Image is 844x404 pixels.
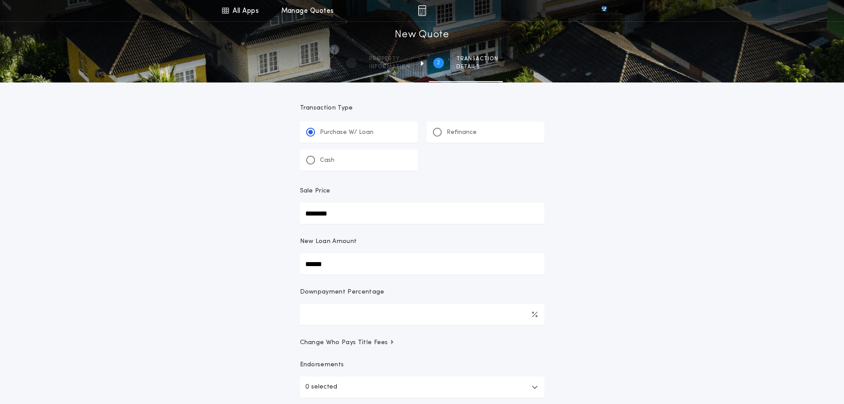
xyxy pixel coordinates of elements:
p: Cash [320,156,334,165]
span: Property [369,55,410,63]
img: vs-icon [585,6,622,15]
h1: New Quote [395,28,449,42]
p: Downpayment Percentage [300,288,385,297]
button: Change Who Pays Title Fees [300,338,545,347]
input: Sale Price [300,203,545,224]
button: 0 selected [300,377,545,398]
span: information [369,63,410,71]
p: Transaction Type [300,104,545,113]
span: Transaction [456,55,498,63]
p: New Loan Amount [300,237,357,246]
input: Downpayment Percentage [300,304,545,325]
p: Sale Price [300,187,331,196]
p: Endorsements [300,361,545,369]
p: 0 selected [305,382,337,392]
span: Change Who Pays Title Fees [300,338,395,347]
p: Purchase W/ Loan [320,128,373,137]
p: Refinance [447,128,477,137]
h2: 2 [437,59,440,67]
input: New Loan Amount [300,253,545,275]
img: img [418,5,426,16]
span: details [456,63,498,71]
